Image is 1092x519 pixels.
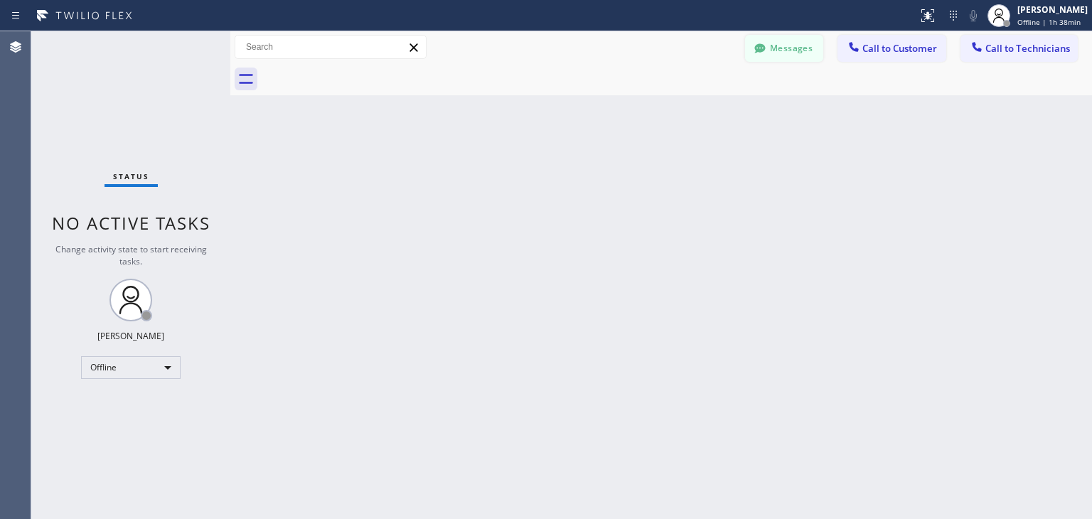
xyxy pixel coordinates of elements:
div: Offline [81,356,181,379]
span: Change activity state to start receiving tasks. [55,243,207,267]
button: Call to Customer [837,35,946,62]
span: No active tasks [52,211,210,235]
div: [PERSON_NAME] [1017,4,1088,16]
button: Messages [745,35,823,62]
input: Search [235,36,426,58]
span: Status [113,171,149,181]
div: [PERSON_NAME] [97,330,164,342]
span: Offline | 1h 38min [1017,17,1081,27]
button: Call to Technicians [960,35,1078,62]
button: Mute [963,6,983,26]
span: Call to Technicians [985,42,1070,55]
span: Call to Customer [862,42,937,55]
